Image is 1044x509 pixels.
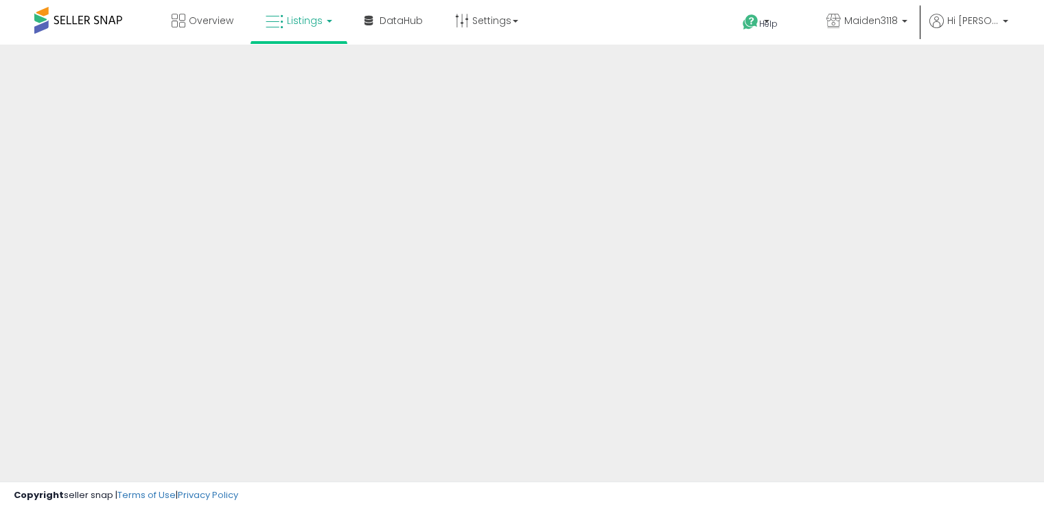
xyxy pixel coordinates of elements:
span: DataHub [380,14,423,27]
div: seller snap | | [14,489,238,502]
a: Hi [PERSON_NAME] [929,14,1008,45]
span: Overview [189,14,233,27]
span: Maiden3118 [844,14,898,27]
i: Get Help [742,14,759,31]
a: Terms of Use [117,488,176,501]
span: Listings [287,14,323,27]
span: Hi [PERSON_NAME] [947,14,999,27]
a: Privacy Policy [178,488,238,501]
strong: Copyright [14,488,64,501]
a: Help [732,3,804,45]
span: Help [759,18,778,29]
